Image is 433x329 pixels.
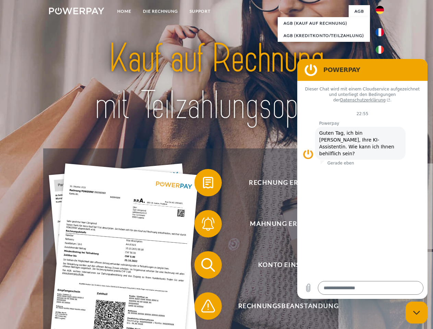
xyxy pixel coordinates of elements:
iframe: Schaltfläche zum Öffnen des Messaging-Fensters; Konversation läuft [406,302,428,324]
a: agb [349,5,370,17]
img: logo-powerpay-white.svg [49,8,104,14]
a: DIE RECHNUNG [137,5,184,17]
img: it [376,46,384,54]
img: qb_bill.svg [200,174,217,191]
span: Konto einsehen [204,251,372,279]
button: Rechnungsbeanstandung [194,292,373,320]
img: qb_search.svg [200,256,217,273]
span: Rechnungsbeanstandung [204,292,372,320]
button: Konto einsehen [194,251,373,279]
button: Rechnung erhalten? [194,169,373,196]
iframe: Messaging-Fenster [297,59,428,299]
img: de [376,6,384,14]
a: AGB (Kreditkonto/Teilzahlung) [278,29,370,42]
span: Mahnung erhalten? [204,210,372,237]
a: SUPPORT [184,5,216,17]
span: Rechnung erhalten? [204,169,372,196]
img: qb_bell.svg [200,215,217,232]
button: Mahnung erhalten? [194,210,373,237]
a: Home [111,5,137,17]
img: title-powerpay_de.svg [65,33,368,131]
img: qb_warning.svg [200,297,217,315]
a: AGB (Kauf auf Rechnung) [278,17,370,29]
img: fr [376,28,384,36]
